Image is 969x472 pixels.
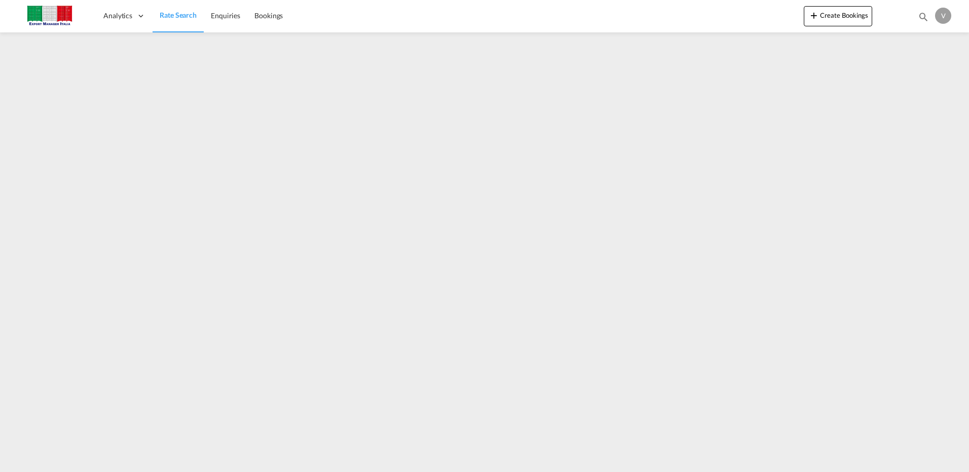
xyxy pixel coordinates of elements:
md-icon: icon-plus 400-fg [808,9,820,21]
img: 51022700b14f11efa3148557e262d94e.jpg [15,5,84,27]
span: Rate Search [160,11,197,19]
md-icon: icon-magnify [918,11,929,22]
span: Analytics [103,11,132,21]
button: icon-plus 400-fgCreate Bookings [804,6,872,26]
span: Enquiries [211,11,240,20]
div: V [935,8,951,24]
div: icon-magnify [918,11,929,26]
span: Bookings [254,11,283,20]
